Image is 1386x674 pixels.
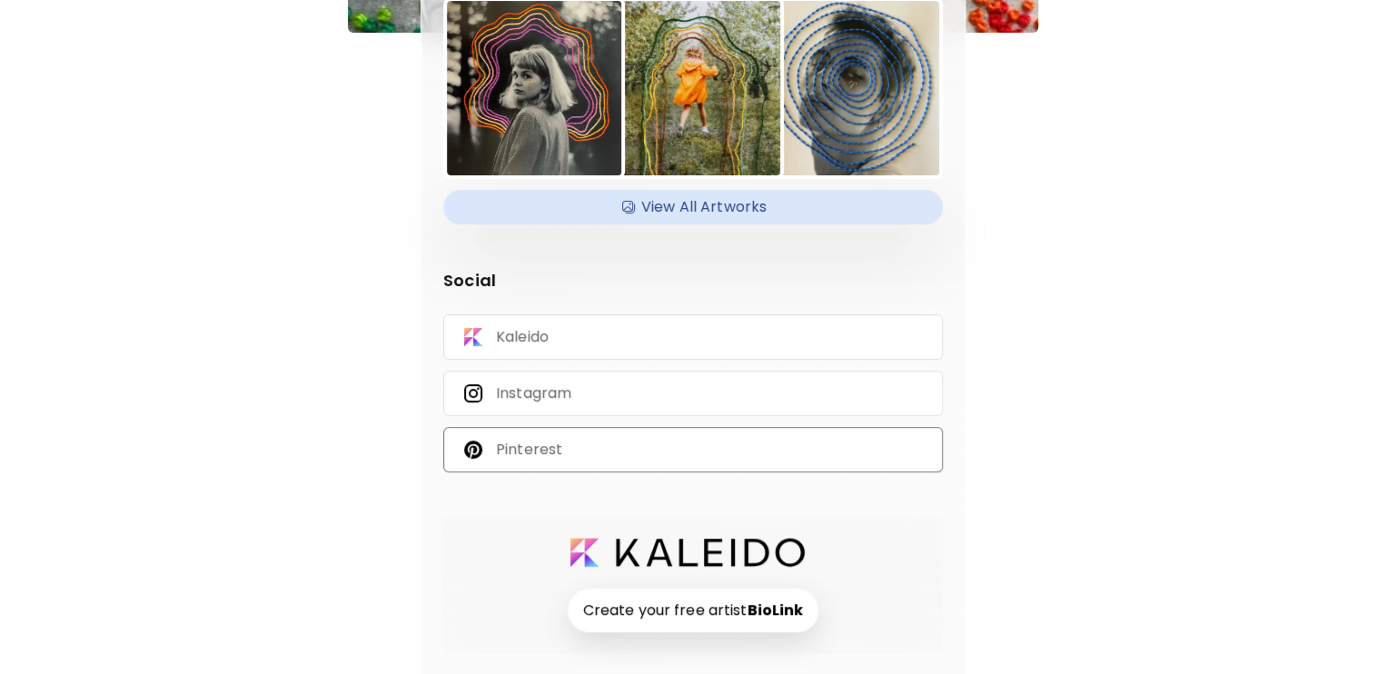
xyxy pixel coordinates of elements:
h4: View All Artworks [454,193,932,221]
img: https://cdn.kaleido.art/CDN/Artwork/79236/Thumbnail/medium.webp?updated=350327 [765,1,939,175]
strong: BioLink [747,600,803,620]
img: Available [619,193,638,221]
p: Instagram [496,383,571,403]
p: Social [443,268,943,292]
div: AvailableView All Artworks [443,190,943,224]
img: Kaleido [462,326,484,348]
p: Kaleido [496,327,549,347]
a: logo [570,538,816,567]
img: https://cdn.kaleido.art/CDN/Artwork/52423/Thumbnail/large.webp?updated=242108 [447,1,621,175]
h6: Create your free artist [568,589,819,632]
img: https://cdn.kaleido.art/CDN/Artwork/53022/Thumbnail/medium.webp?updated=246527 [606,1,780,175]
p: Pinterest [496,440,562,460]
img: logo [570,538,805,567]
